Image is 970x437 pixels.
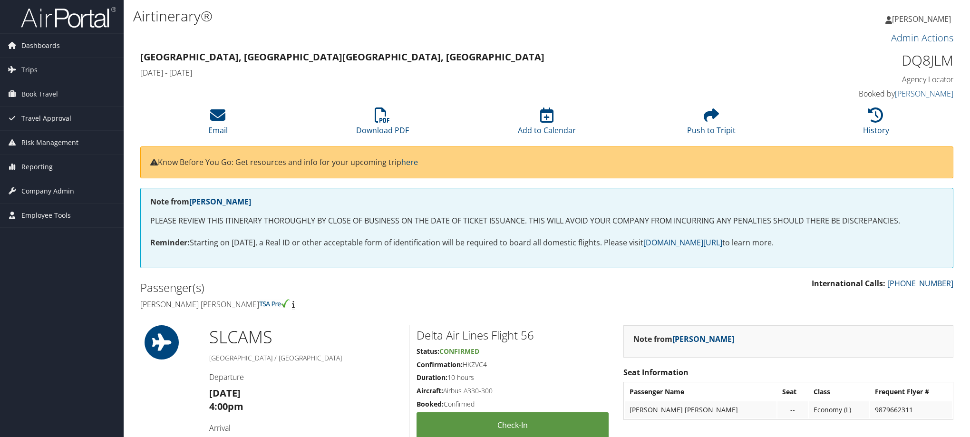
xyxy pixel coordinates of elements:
p: PLEASE REVIEW THIS ITINERARY THOROUGHLY BY CLOSE OF BUSINESS ON THE DATE OF TICKET ISSUANCE. THIS... [150,215,943,227]
h4: Departure [209,372,402,382]
p: Starting on [DATE], a Real ID or other acceptable form of identification will be required to boar... [150,237,943,249]
div: -- [782,406,803,414]
strong: 4:00pm [209,400,243,413]
p: Know Before You Go: Get resources and info for your upcoming trip [150,156,943,169]
strong: [GEOGRAPHIC_DATA], [GEOGRAPHIC_DATA] [GEOGRAPHIC_DATA], [GEOGRAPHIC_DATA] [140,50,544,63]
a: History [863,113,889,136]
strong: [DATE] [209,387,241,399]
h1: DQ8JLM [761,50,953,70]
span: Company Admin [21,179,74,203]
strong: Duration: [417,373,447,382]
strong: Status: [417,347,439,356]
h4: Arrival [209,423,402,433]
td: Economy (L) [809,401,869,418]
h2: Delta Air Lines Flight 56 [417,327,609,343]
a: [PHONE_NUMBER] [887,278,953,289]
span: Risk Management [21,131,78,155]
h1: Airtinerary® [133,6,685,26]
a: Email [208,113,228,136]
span: [PERSON_NAME] [892,14,951,24]
td: [PERSON_NAME] [PERSON_NAME] [625,401,776,418]
strong: Reminder: [150,237,190,248]
strong: Booked: [417,399,444,408]
strong: Confirmation: [417,360,463,369]
strong: Note from [633,334,734,344]
h4: [DATE] - [DATE] [140,68,747,78]
th: Passenger Name [625,383,776,400]
span: Trips [21,58,38,82]
strong: Note from [150,196,251,207]
h2: Passenger(s) [140,280,540,296]
h4: [PERSON_NAME] [PERSON_NAME] [140,299,540,310]
a: [PERSON_NAME] [189,196,251,207]
h5: 10 hours [417,373,609,382]
span: Confirmed [439,347,479,356]
a: [DOMAIN_NAME][URL] [643,237,722,248]
img: tsa-precheck.png [259,299,290,308]
span: Reporting [21,155,53,179]
strong: International Calls: [812,278,885,289]
th: Frequent Flyer # [870,383,952,400]
span: Travel Approval [21,107,71,130]
a: [PERSON_NAME] [885,5,960,33]
td: 9879662311 [870,401,952,418]
h5: [GEOGRAPHIC_DATA] / [GEOGRAPHIC_DATA] [209,353,402,363]
img: airportal-logo.png [21,6,116,29]
span: Employee Tools [21,204,71,227]
h4: Agency Locator [761,74,953,85]
a: [PERSON_NAME] [895,88,953,99]
a: Admin Actions [891,31,953,44]
a: Push to Tripit [687,113,736,136]
h1: SLC AMS [209,325,402,349]
h4: Booked by [761,88,953,99]
a: here [401,157,418,167]
strong: Aircraft: [417,386,443,395]
a: [PERSON_NAME] [672,334,734,344]
h5: HKZVC4 [417,360,609,369]
span: Book Travel [21,82,58,106]
th: Seat [777,383,808,400]
strong: Seat Information [623,367,689,378]
a: Download PDF [356,113,409,136]
h5: Confirmed [417,399,609,409]
a: Add to Calendar [518,113,576,136]
span: Dashboards [21,34,60,58]
th: Class [809,383,869,400]
h5: Airbus A330-300 [417,386,609,396]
